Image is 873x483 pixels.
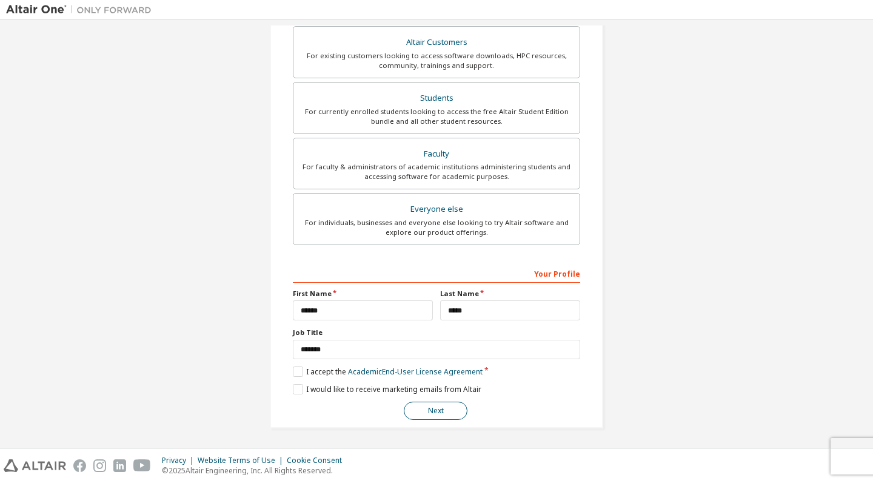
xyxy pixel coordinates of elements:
[301,107,572,126] div: For currently enrolled students looking to access the free Altair Student Edition bundle and all ...
[4,459,66,472] img: altair_logo.svg
[293,263,580,283] div: Your Profile
[301,146,572,163] div: Faculty
[301,218,572,237] div: For individuals, businesses and everyone else looking to try Altair software and explore our prod...
[440,289,580,299] label: Last Name
[133,459,151,472] img: youtube.svg
[73,459,86,472] img: facebook.svg
[301,34,572,51] div: Altair Customers
[348,366,483,377] a: Academic End-User License Agreement
[293,384,481,394] label: I would like to receive marketing emails from Altair
[301,90,572,107] div: Students
[301,201,572,218] div: Everyone else
[301,162,572,181] div: For faculty & administrators of academic institutions administering students and accessing softwa...
[198,456,287,465] div: Website Terms of Use
[6,4,158,16] img: Altair One
[293,328,580,337] label: Job Title
[113,459,126,472] img: linkedin.svg
[287,456,349,465] div: Cookie Consent
[293,366,483,377] label: I accept the
[404,402,467,420] button: Next
[162,465,349,476] p: © 2025 Altair Engineering, Inc. All Rights Reserved.
[93,459,106,472] img: instagram.svg
[293,289,433,299] label: First Name
[301,51,572,70] div: For existing customers looking to access software downloads, HPC resources, community, trainings ...
[162,456,198,465] div: Privacy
